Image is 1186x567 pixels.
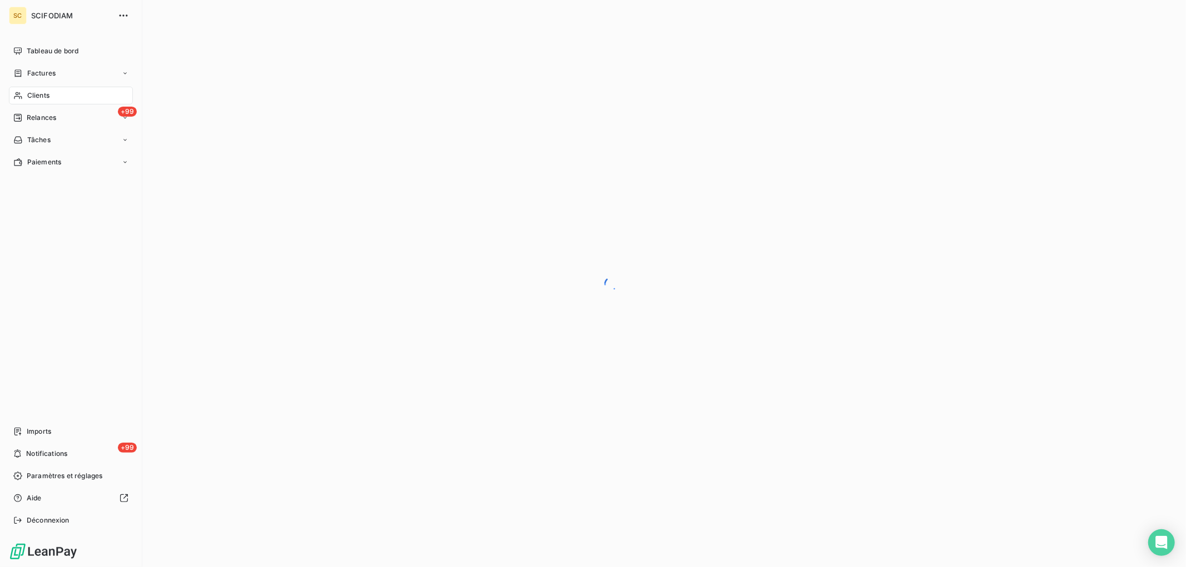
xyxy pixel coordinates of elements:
[27,68,56,78] span: Factures
[27,91,49,101] span: Clients
[1148,529,1175,556] div: Open Intercom Messenger
[27,493,42,503] span: Aide
[26,449,67,459] span: Notifications
[118,443,137,453] span: +99
[27,157,61,167] span: Paiements
[9,543,78,560] img: Logo LeanPay
[27,426,51,436] span: Imports
[27,135,51,145] span: Tâches
[27,471,102,481] span: Paramètres et réglages
[27,515,70,525] span: Déconnexion
[31,11,111,20] span: SCIFODIAM
[27,113,56,123] span: Relances
[9,7,27,24] div: SC
[118,107,137,117] span: +99
[27,46,78,56] span: Tableau de bord
[9,489,133,507] a: Aide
